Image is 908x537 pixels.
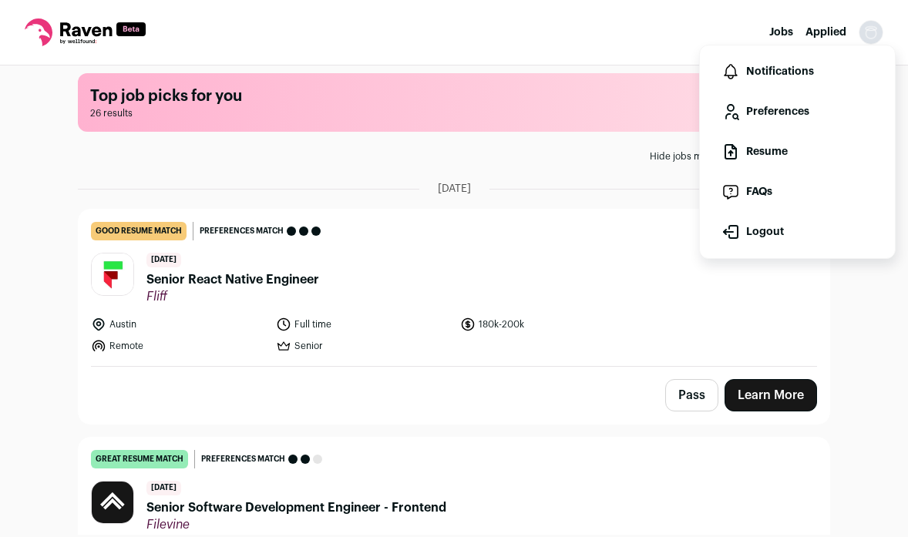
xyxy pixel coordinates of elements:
span: Preferences match [201,451,285,467]
li: 180k-200k [460,317,636,332]
img: nopic.png [859,20,883,45]
span: Preferences match [200,223,284,239]
a: Preferences [712,93,883,130]
button: Pass [665,379,718,411]
a: Learn More [725,379,817,411]
div: good resume match [91,222,187,240]
span: Senior React Native Engineer [146,270,319,289]
a: good resume match Preferences match [DATE] Senior React Native Engineer Fliff Austin Full time 18... [79,210,829,366]
img: c8ee6b7c2ee27806a9026f7b0b8840713fd129fa21940a3237abadd6655dc4e5.jpg [92,253,133,295]
button: Open dropdown [859,20,883,45]
div: great resume match [91,450,188,468]
a: Jobs [769,27,793,38]
a: FAQs [712,173,883,210]
a: Resume [712,133,883,170]
button: Logout [712,213,883,250]
span: Hide jobs missing dealbreakers? [650,150,792,163]
span: [DATE] [146,253,181,267]
li: Senior [276,338,452,354]
span: Filevine [146,517,446,532]
img: 703f6bb8dfe16b2839996f4fd033a102bdeced685039d381f2cb45423e4d2dc8.jpg [92,482,133,523]
h1: Top job picks for you [90,86,818,107]
span: [DATE] [146,481,181,495]
span: [DATE] [438,181,471,196]
span: 26 results [90,107,818,119]
li: Full time [276,317,452,332]
span: Fliff [146,289,319,304]
a: Notifications [712,53,883,90]
li: Remote [91,338,267,354]
span: Senior Software Development Engineer - Frontend [146,498,446,517]
a: Applied [805,27,846,38]
li: Austin [91,317,267,332]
